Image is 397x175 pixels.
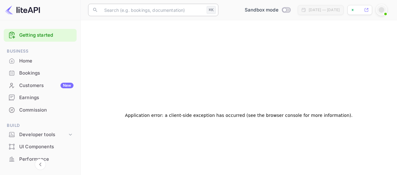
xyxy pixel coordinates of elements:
[19,131,67,138] div: Developer tools
[4,55,77,67] a: Home
[4,55,77,67] div: Home
[60,83,74,88] div: New
[4,48,77,55] span: Business
[4,153,77,165] a: Performance
[125,111,353,120] h2: Application error: a client-side exception has occurred (see the browser console for more informa...
[19,107,74,114] div: Commission
[309,7,340,13] div: [DATE] — [DATE]
[4,104,77,116] a: Commission
[4,153,77,165] div: Performance
[4,67,77,79] div: Bookings
[4,141,77,153] div: UI Components
[5,5,40,15] img: LiteAPI logo
[4,141,77,152] a: UI Components
[245,7,279,14] span: Sandbox mode
[19,94,74,101] div: Earnings
[19,58,74,65] div: Home
[19,32,74,39] a: Getting started
[4,92,77,104] div: Earnings
[19,70,74,77] div: Bookings
[19,82,74,89] div: Customers
[4,29,77,42] div: Getting started
[100,4,204,16] input: Search (e.g. bookings, documentation)
[4,80,77,91] a: CustomersNew
[4,104,77,116] div: Commission
[207,6,216,14] div: ⌘K
[4,129,77,140] div: Developer tools
[4,92,77,103] a: Earnings
[19,156,74,163] div: Performance
[4,67,77,79] a: Bookings
[242,7,293,14] div: Switch to Production mode
[35,159,46,170] button: Collapse navigation
[4,122,77,129] span: Build
[19,143,74,150] div: UI Components
[4,80,77,92] div: CustomersNew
